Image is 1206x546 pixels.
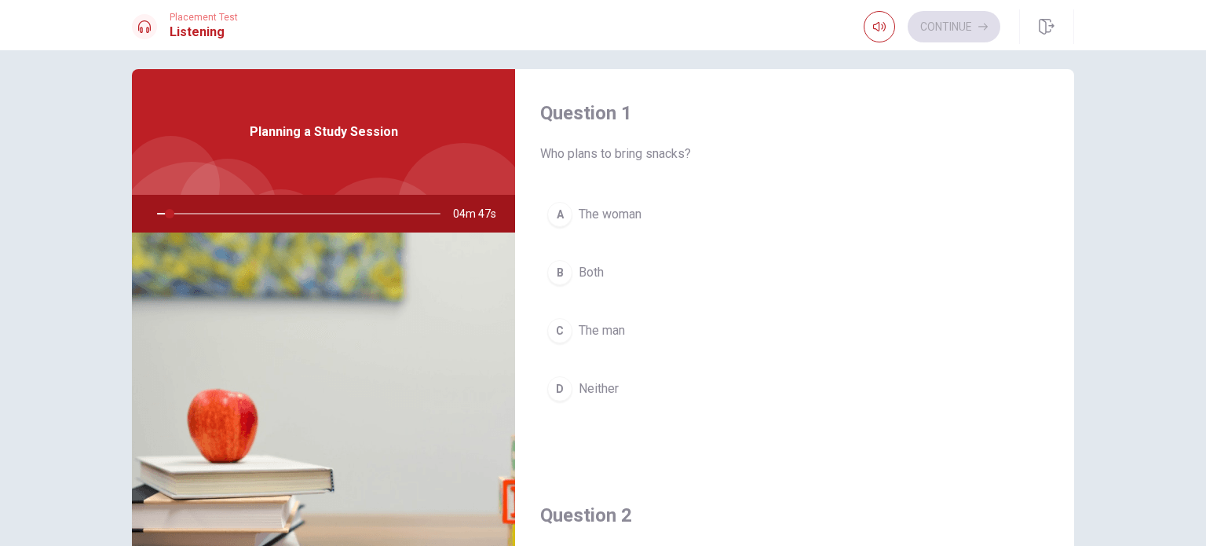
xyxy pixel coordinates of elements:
span: The woman [579,205,641,224]
button: CThe man [540,311,1049,350]
h4: Question 2 [540,503,1049,528]
button: DNeither [540,369,1049,409]
span: Planning a Study Session [250,123,398,141]
button: BBoth [540,253,1049,292]
button: AThe woman [540,195,1049,234]
span: Who plans to bring snacks? [540,145,1049,163]
span: Neither [579,379,619,398]
h4: Question 1 [540,101,1049,126]
span: Placement Test [170,12,238,23]
span: The man [579,321,625,340]
div: D [547,376,572,401]
div: B [547,260,572,285]
span: 04m 47s [453,195,509,233]
div: C [547,318,572,343]
span: Both [579,263,604,282]
div: A [547,202,572,227]
h1: Listening [170,23,238,42]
